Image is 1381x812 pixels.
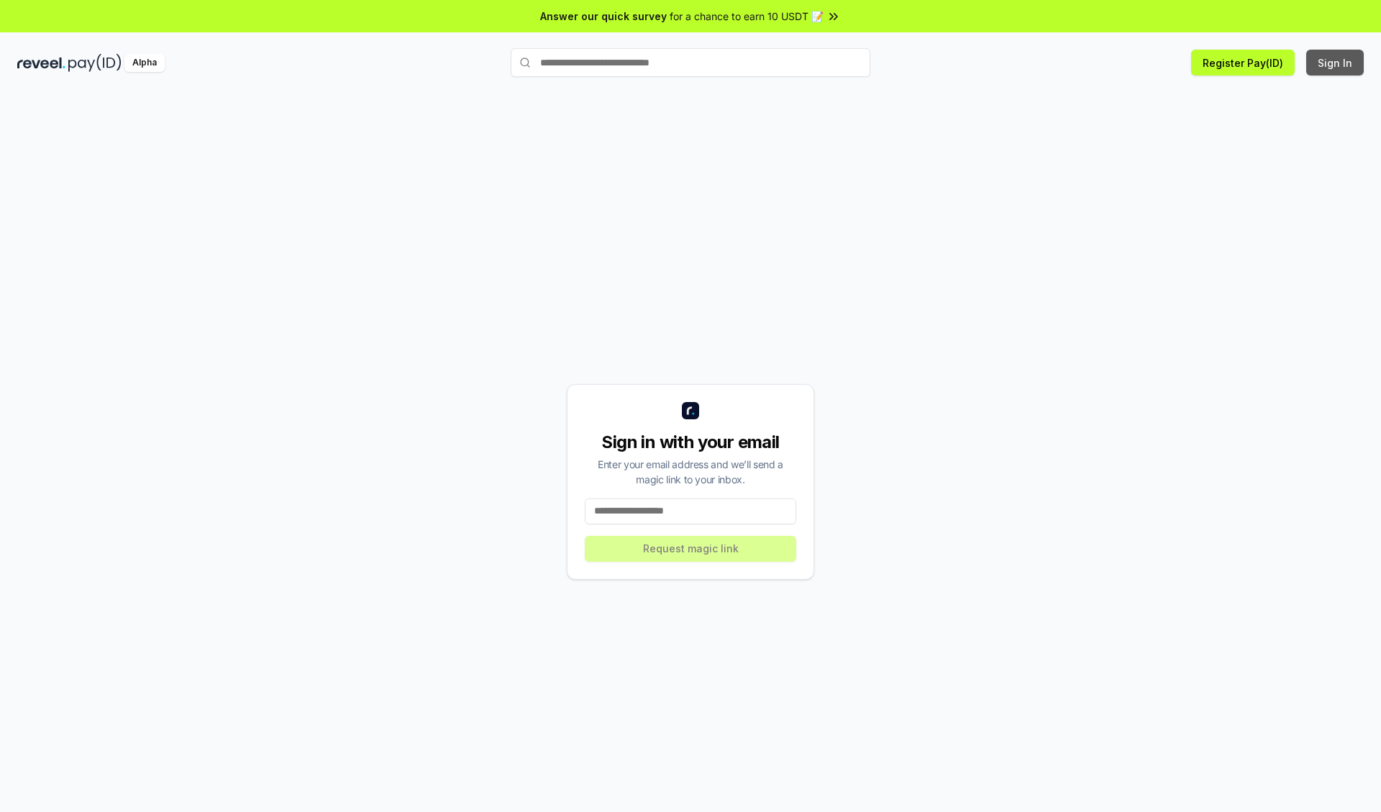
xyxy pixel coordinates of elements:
[585,431,796,454] div: Sign in with your email
[670,9,824,24] span: for a chance to earn 10 USDT 📝
[68,54,122,72] img: pay_id
[1306,50,1364,76] button: Sign In
[540,9,667,24] span: Answer our quick survey
[124,54,165,72] div: Alpha
[682,402,699,419] img: logo_small
[17,54,65,72] img: reveel_dark
[1191,50,1295,76] button: Register Pay(ID)
[585,457,796,487] div: Enter your email address and we’ll send a magic link to your inbox.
